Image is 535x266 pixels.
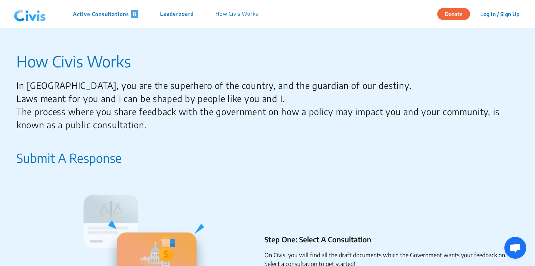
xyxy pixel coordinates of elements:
p: In [GEOGRAPHIC_DATA], you are the superhero of the country, and the guardian of our destiny. Laws... [16,79,513,131]
a: Open chat [504,237,526,259]
span: 8 [131,10,138,18]
img: navlogo.png [11,3,49,25]
button: Log In / Sign Up [476,8,524,20]
button: Donate [437,8,470,20]
p: Leaderboard [160,10,194,18]
p: Active Consultations [73,10,138,18]
p: How Civis Works [16,50,513,73]
a: Donate [437,10,476,17]
p: Submit A Response [16,149,122,167]
p: Step One: Select A Consultation [264,234,513,245]
p: How Civis Works [216,10,258,18]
